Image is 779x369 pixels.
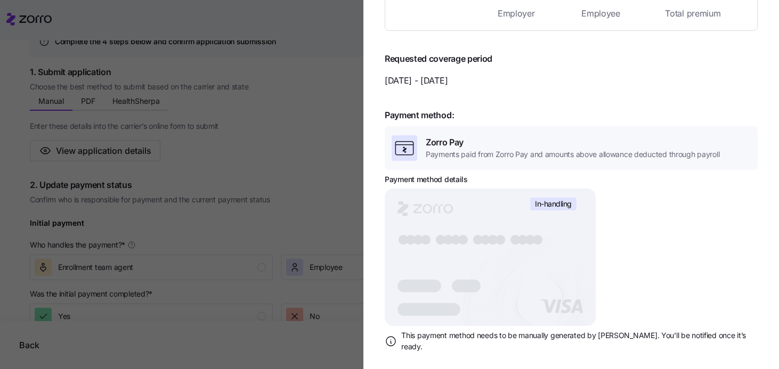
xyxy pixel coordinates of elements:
tspan: ● [435,232,447,248]
tspan: ● [405,232,417,248]
tspan: ● [412,232,425,248]
tspan: ● [480,232,492,248]
tspan: ● [450,232,462,248]
tspan: ● [517,232,529,248]
tspan: ● [494,232,507,248]
span: Payment method: [385,109,758,122]
tspan: ● [442,232,455,248]
span: Requested coverage period [385,52,758,65]
tspan: ● [509,232,522,248]
tspan: ● [472,232,484,248]
h3: Payment method details [385,174,468,185]
tspan: ● [420,232,432,248]
tspan: ● [397,232,410,248]
span: Payments paid from Zorro Pay and amounts above allowance deducted through payroll [426,149,719,160]
tspan: ● [457,232,469,248]
tspan: ● [524,232,537,248]
tspan: ● [532,232,544,248]
span: [DATE] - [DATE] [385,74,758,87]
span: Zorro Pay [426,136,719,149]
tspan: ● [487,232,499,248]
span: This payment method needs to be manually generated by [PERSON_NAME]. You’ll be notified once it’s... [401,330,758,352]
span: Total premium [665,7,746,20]
span: Employee [581,7,632,20]
span: In-handling [535,199,572,209]
span: Employer [498,7,549,20]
